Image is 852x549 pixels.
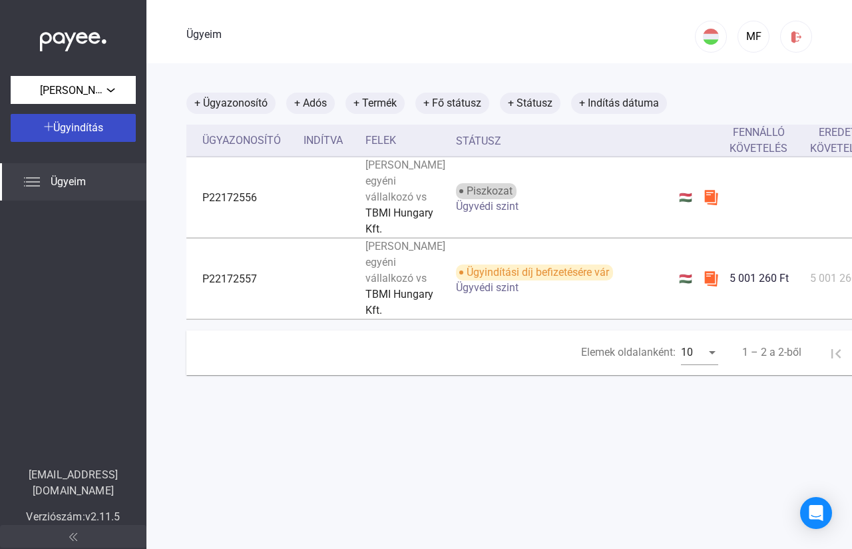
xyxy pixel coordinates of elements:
[703,189,719,205] img: szamlazzhu-mini
[746,30,761,43] font: MF
[738,21,769,53] button: MF
[304,134,343,147] font: Indítva
[508,97,552,109] font: + Státusz
[69,533,77,541] img: arrow-double-left-grey.svg
[780,21,812,53] button: kijelentkezés-piros
[800,497,832,529] div: Intercom Messenger megnyitása
[730,126,787,155] font: Fennálló követelés
[742,346,801,358] font: 1 – 2 a 2-ből
[353,97,397,109] font: + Termék
[194,97,268,109] font: + Ügyazonosító
[11,114,136,142] button: Ügyindítás
[53,121,103,134] font: Ügyindítás
[456,281,519,294] font: Ügyvédi szint
[679,273,692,285] font: 🇭🇺
[202,191,257,204] font: P22172556
[365,134,396,147] font: Felek
[579,97,659,109] font: + Indítás dátuma
[202,134,281,147] font: Ügyazonosító
[681,344,718,360] mat-select: Elemek oldalanként:
[456,135,501,147] font: Státusz
[789,30,803,44] img: kijelentkezés-piros
[40,83,204,97] font: [PERSON_NAME] egyéni vállalkozó
[703,29,719,45] img: HU
[423,97,481,109] font: + Fő státusz
[186,28,222,41] font: Ügyeim
[24,174,40,190] img: list.svg
[681,346,693,358] font: 10
[467,266,609,278] font: Ügyindítási díj befizetésére vár
[456,200,519,213] font: Ügyvédi szint
[11,76,136,104] button: [PERSON_NAME] egyéni vállalkozó
[703,271,719,286] img: szamlazzhu-mini
[202,273,257,285] font: P22172557
[365,159,445,203] font: [PERSON_NAME] egyéni vállalkozó vs
[44,122,53,131] img: plus-white.svg
[365,133,445,149] div: Felek
[26,510,85,523] font: Verziószám:
[294,97,327,109] font: + Adós
[304,133,355,149] div: Indítva
[695,21,727,53] button: HU
[823,339,849,366] button: Első oldal
[40,25,106,52] img: white-payee-white-dot.svg
[51,175,86,188] font: Ügyeim
[202,133,293,149] div: Ügyazonosító
[365,288,433,316] font: TBMI Hungary Kft.
[29,468,118,497] font: [EMAIL_ADDRESS][DOMAIN_NAME]
[730,125,799,157] div: Fennálló követelés
[365,240,445,284] font: [PERSON_NAME] egyéni vállalkozó vs
[581,346,676,358] font: Elemek oldalanként:
[467,185,513,197] font: Piszkozat
[679,191,692,204] font: 🇭🇺
[85,510,120,523] font: v2.11.5
[365,207,433,235] font: TBMI Hungary Kft.
[730,272,789,284] font: 5 001 260 Ft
